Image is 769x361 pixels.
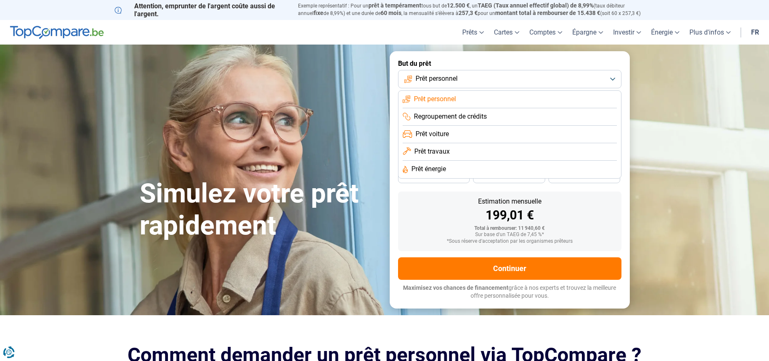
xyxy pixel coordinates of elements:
[684,20,736,45] a: Plus d'infos
[495,10,600,16] span: montant total à rembourser de 15.438 €
[403,284,508,291] span: Maximisez vos chances de financement
[405,198,615,205] div: Estimation mensuelle
[489,20,524,45] a: Cartes
[381,10,401,16] span: 60 mois
[140,178,380,242] h1: Simulez votre prêt rapidement
[414,112,487,121] span: Regroupement de crédits
[414,95,456,104] span: Prêt personnel
[298,2,655,17] p: Exemple représentatif : Pour un tous but de , un (taux débiteur annuel de 8,99%) et une durée de ...
[398,70,621,88] button: Prêt personnel
[458,10,478,16] span: 257,3 €
[115,2,288,18] p: Attention, emprunter de l'argent coûte aussi de l'argent.
[478,2,594,9] span: TAEG (Taux annuel effectif global) de 8,99%
[368,2,421,9] span: prêt à tempérament
[405,232,615,238] div: Sur base d'un TAEG de 7,45 %*
[10,26,104,39] img: TopCompare
[646,20,684,45] a: Énergie
[500,174,518,179] span: 30 mois
[313,10,323,16] span: fixe
[405,209,615,222] div: 199,01 €
[405,239,615,244] div: *Sous réserve d'acceptation par les organismes prêteurs
[447,2,470,9] span: 12.500 €
[608,20,646,45] a: Investir
[575,174,594,179] span: 24 mois
[411,164,446,174] span: Prêt énergie
[398,284,621,300] p: grâce à nos experts et trouvez la meilleure offre personnalisée pour vous.
[398,60,621,67] label: But du prêt
[524,20,567,45] a: Comptes
[457,20,489,45] a: Prêts
[416,129,449,139] span: Prêt voiture
[425,174,443,179] span: 36 mois
[416,74,458,83] span: Prêt personnel
[746,20,764,45] a: fr
[398,257,621,280] button: Continuer
[567,20,608,45] a: Épargne
[405,226,615,232] div: Total à rembourser: 11 940,60 €
[414,147,450,156] span: Prêt travaux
